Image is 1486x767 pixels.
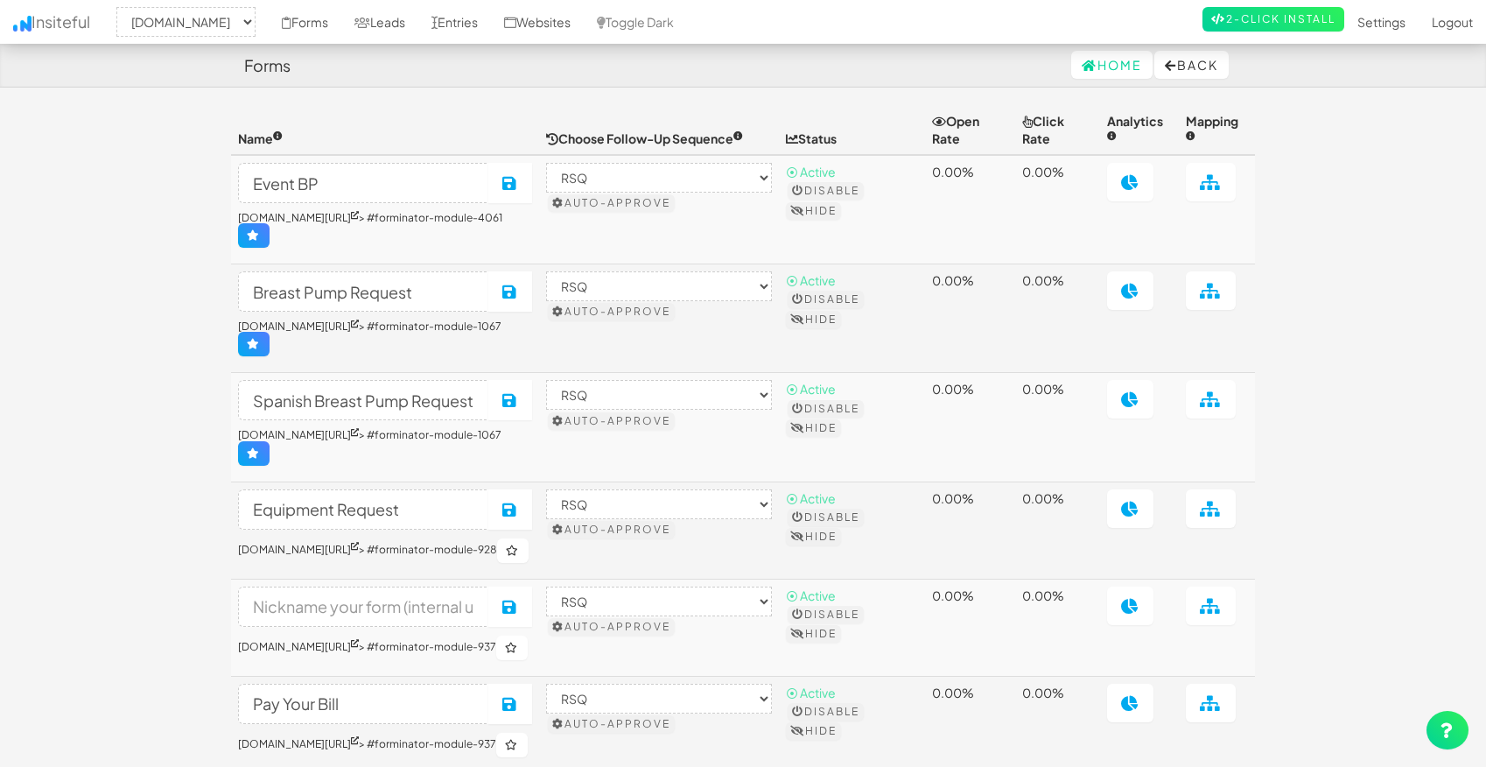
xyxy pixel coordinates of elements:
span: Mapping [1186,113,1238,146]
button: Back [1154,51,1229,79]
img: icon.png [13,16,32,32]
a: [DOMAIN_NAME][URL] [238,428,359,441]
td: 0.00% [925,155,1015,264]
td: 0.00% [925,264,1015,373]
span: ⦿ Active [786,588,836,603]
a: [DOMAIN_NAME][URL] [238,640,359,653]
td: 0.00% [925,482,1015,579]
a: Home [1071,51,1153,79]
button: Auto-approve [548,521,675,538]
input: Nickname your form (internal use only) [238,489,489,530]
button: Hide [786,202,841,220]
button: Hide [786,528,841,545]
span: ⦿ Active [786,272,836,288]
td: 0.00% [1015,155,1100,264]
a: [DOMAIN_NAME][URL] [238,737,359,750]
input: Nickname your form (internal use only) [238,684,489,724]
input: Nickname your form (internal use only) [238,587,489,627]
span: Name [238,130,283,146]
td: 0.00% [925,579,1015,676]
span: Analytics [1107,113,1163,146]
button: Hide [786,722,841,740]
button: Hide [786,311,841,328]
td: 0.00% [1015,482,1100,579]
button: Disable [788,703,864,721]
a: 2-Click Install [1202,7,1344,32]
h6: > #forminator-module-1067 [238,429,532,465]
h4: Forms [244,57,291,74]
input: Nickname your form (internal use only) [238,271,489,312]
a: [DOMAIN_NAME][URL] [238,211,359,224]
th: Status [779,105,926,155]
h6: > #forminator-module-928 [238,538,532,563]
button: Disable [788,291,864,308]
th: Click Rate [1015,105,1100,155]
button: Hide [786,625,841,643]
button: Disable [788,400,864,418]
button: Auto-approve [548,412,675,430]
span: ⦿ Active [786,381,836,397]
span: Choose Follow-Up Sequence [546,130,743,146]
td: 0.00% [925,373,1015,482]
button: Auto-approve [548,303,675,320]
button: Auto-approve [548,618,675,636]
button: Auto-approve [548,715,675,733]
a: [DOMAIN_NAME][URL] [238,543,359,556]
button: Disable [788,606,864,623]
td: 0.00% [1015,373,1100,482]
input: Nickname your form (internal use only) [238,163,489,203]
th: Open Rate [925,105,1015,155]
button: Hide [786,419,841,437]
h6: > #forminator-module-937 [238,733,532,757]
h6: > #forminator-module-4061 [238,212,532,248]
h6: > #forminator-module-1067 [238,320,532,356]
td: 0.00% [1015,579,1100,676]
button: Auto-approve [548,194,675,212]
span: ⦿ Active [786,490,836,506]
span: ⦿ Active [786,164,836,179]
button: Disable [788,182,864,200]
td: 0.00% [1015,264,1100,373]
button: Disable [788,509,864,526]
span: ⦿ Active [786,685,836,700]
input: Nickname your form (internal use only) [238,380,489,420]
a: [DOMAIN_NAME][URL] [238,320,359,333]
h6: > #forminator-module-937 [238,636,532,660]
